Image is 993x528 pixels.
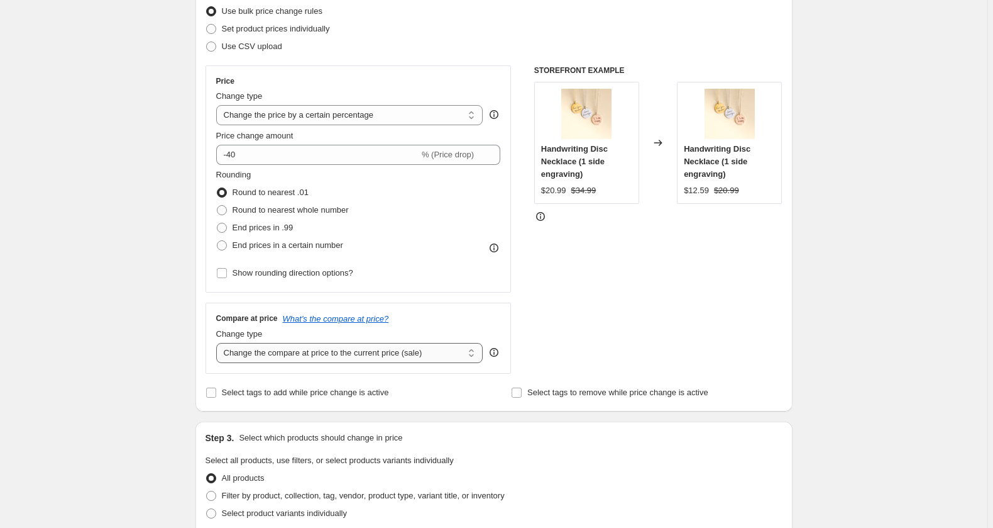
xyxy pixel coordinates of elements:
span: Handwriting Disc Necklace (1 side engraving) [541,144,608,179]
span: Filter by product, collection, tag, vendor, product type, variant title, or inventory [222,491,505,500]
div: $20.99 [541,184,566,197]
span: Select tags to add while price change is active [222,388,389,397]
span: Select product variants individually [222,508,347,518]
h6: STOREFRONT EXAMPLE [534,65,782,76]
img: HN101_11_80x.jpg [705,89,755,139]
button: What's the compare at price? [283,314,389,323]
span: Round to nearest whole number [233,205,349,215]
img: HN101_11_80x.jpg [561,89,612,139]
span: Use CSV upload [222,42,282,51]
span: End prices in .99 [233,223,294,232]
strike: $34.99 [571,184,596,197]
span: Show rounding direction options? [233,268,353,278]
span: Set product prices individually [222,24,330,33]
h2: Step 3. [206,432,234,444]
span: Change type [216,329,263,339]
h3: Compare at price [216,313,278,323]
div: $12.59 [684,184,709,197]
span: Price change amount [216,131,294,140]
span: Change type [216,91,263,101]
input: -15 [216,145,419,165]
h3: Price [216,76,234,86]
span: Round to nearest .01 [233,188,309,197]
span: Rounding [216,170,251,179]
span: Select all products, use filters, or select products variants individually [206,456,454,465]
span: % (Price drop) [422,150,474,159]
div: help [488,346,500,359]
p: Select which products should change in price [239,432,402,444]
span: All products [222,473,265,483]
span: Select tags to remove while price change is active [527,388,708,397]
div: help [488,108,500,121]
strike: $20.99 [714,184,739,197]
span: Handwriting Disc Necklace (1 side engraving) [684,144,750,179]
span: Use bulk price change rules [222,6,322,16]
span: End prices in a certain number [233,240,343,250]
